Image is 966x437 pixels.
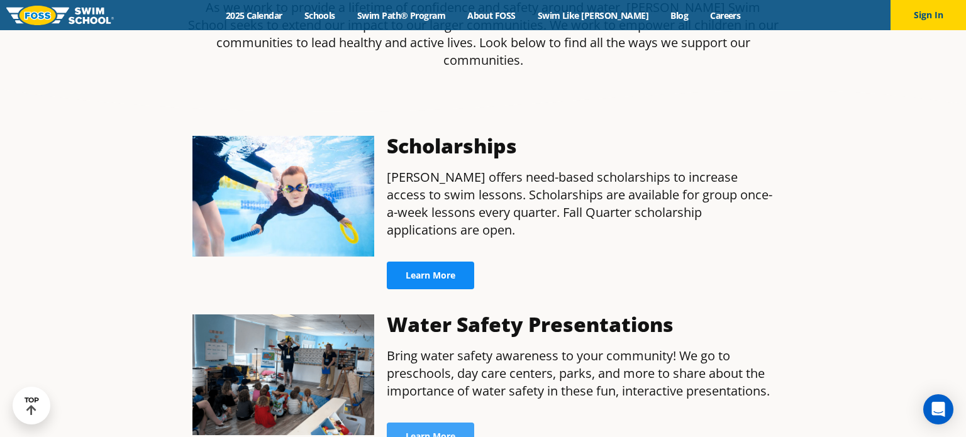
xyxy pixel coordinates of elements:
img: FOSS Swim School Logo [6,6,114,25]
a: Careers [699,9,752,21]
span: Learn More [406,271,455,280]
h3: Scholarships [387,136,774,156]
a: Swim Like [PERSON_NAME] [526,9,660,21]
p: Bring water safety awareness to your community! We go to preschools, day care centers, parks, and... [387,347,774,400]
p: [PERSON_NAME] offers need-based scholarships to increase access to swim lessons. Scholarships are... [387,169,774,239]
a: Schools [293,9,346,21]
h3: Water Safety Presentations [387,314,774,335]
a: Learn More [387,262,474,289]
a: 2025 Calendar [214,9,293,21]
a: About FOSS [457,9,527,21]
a: Blog [660,9,699,21]
div: TOP [25,396,39,416]
a: Swim Path® Program [346,9,456,21]
div: Open Intercom Messenger [923,394,953,424]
